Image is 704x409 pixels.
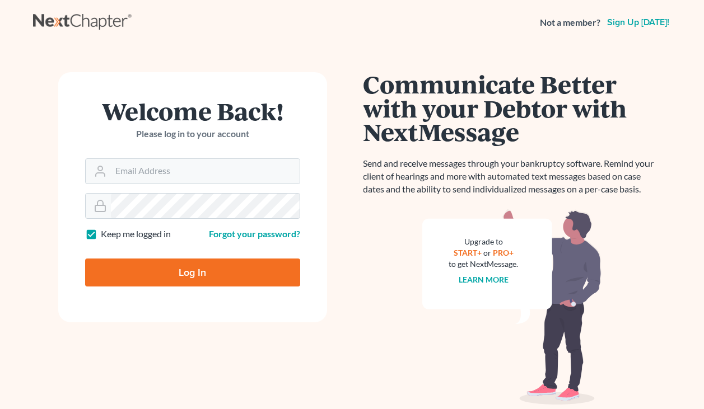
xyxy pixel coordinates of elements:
a: Sign up [DATE]! [605,18,672,27]
p: Please log in to your account [85,128,300,140]
a: START+ [454,248,482,257]
h1: Welcome Back! [85,99,300,123]
strong: Not a member? [540,16,600,29]
a: PRO+ [493,248,514,257]
input: Log In [85,258,300,286]
label: Keep me logged in [101,228,171,241]
div: Upgrade to [449,236,519,247]
img: nextmessage_bg-59042aed3d76b12b5cd301f8e5b87938c9018125f34e5fa2b7a6b67550977c72.svg [422,209,602,405]
span: or [483,248,491,257]
div: to get NextMessage. [449,258,519,270]
p: Send and receive messages through your bankruptcy software. Remind your client of hearings and mo... [363,157,660,196]
a: Forgot your password? [209,228,300,239]
h1: Communicate Better with your Debtor with NextMessage [363,72,660,144]
input: Email Address [111,159,300,184]
a: Learn more [459,275,509,284]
